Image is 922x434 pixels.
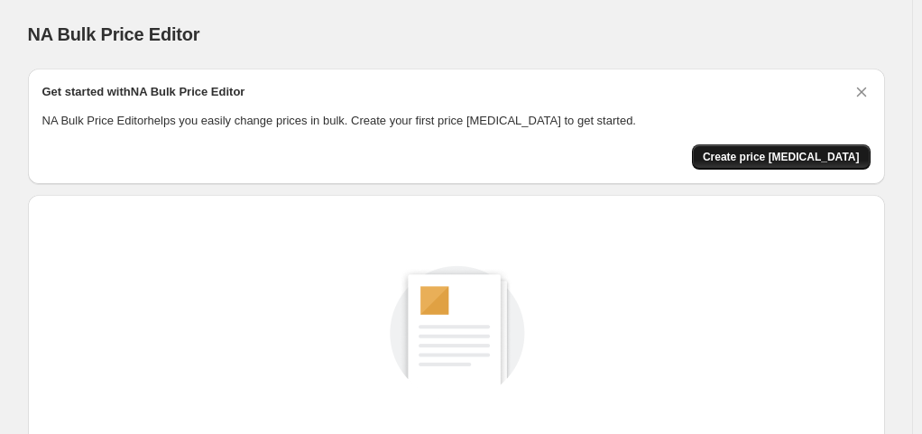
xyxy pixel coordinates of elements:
span: NA Bulk Price Editor [28,24,200,44]
span: Create price [MEDICAL_DATA] [703,150,860,164]
button: Create price change job [692,144,871,170]
h2: Get started with NA Bulk Price Editor [42,83,245,101]
button: Dismiss card [853,83,871,101]
p: NA Bulk Price Editor helps you easily change prices in bulk. Create your first price [MEDICAL_DAT... [42,112,871,130]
